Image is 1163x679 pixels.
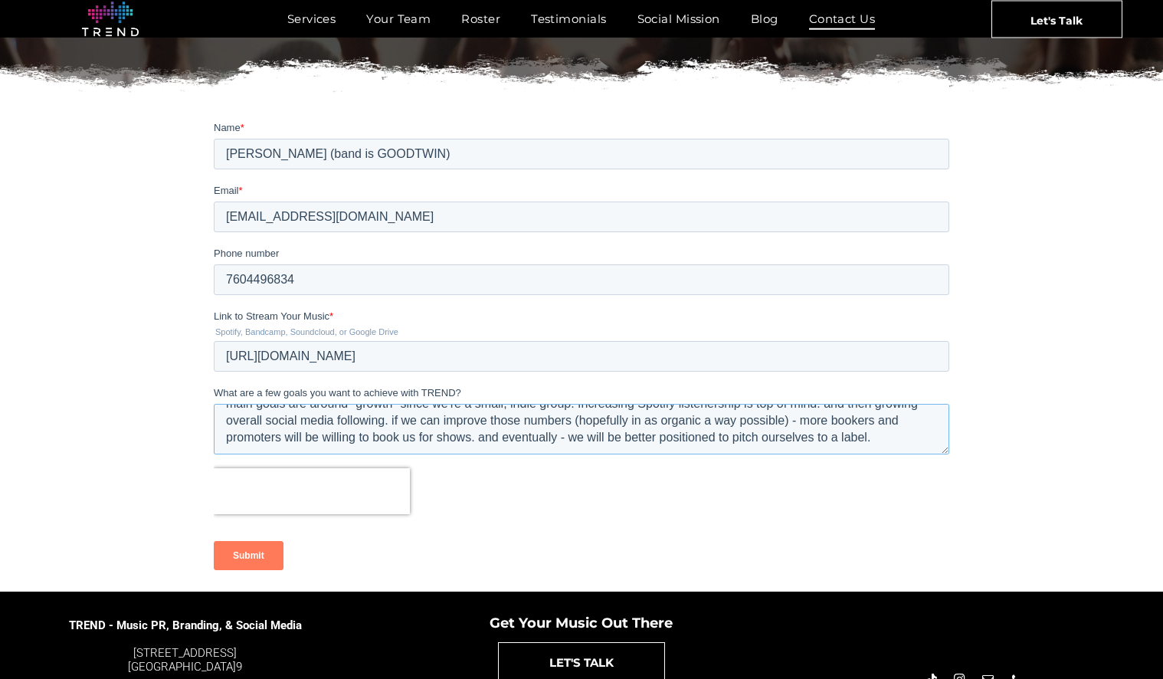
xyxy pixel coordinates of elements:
div: 9 [68,646,303,674]
a: Blog [735,8,794,30]
a: Contact Us [794,8,891,30]
a: Services [272,8,352,30]
font: [STREET_ADDRESS] [GEOGRAPHIC_DATA] [128,646,237,674]
iframe: Form 0 [214,120,949,584]
span: TREND - Music PR, Branding, & Social Media [69,618,302,632]
span: Let's Talk [1030,1,1083,39]
a: Roster [446,8,516,30]
a: Your Team [351,8,446,30]
a: Social Mission [622,8,735,30]
img: logo [82,2,139,37]
iframe: Chat Widget [887,501,1163,679]
span: Get Your Music Out There [490,615,673,631]
a: [STREET_ADDRESS][GEOGRAPHIC_DATA] [128,646,237,674]
a: Testimonials [516,8,621,30]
